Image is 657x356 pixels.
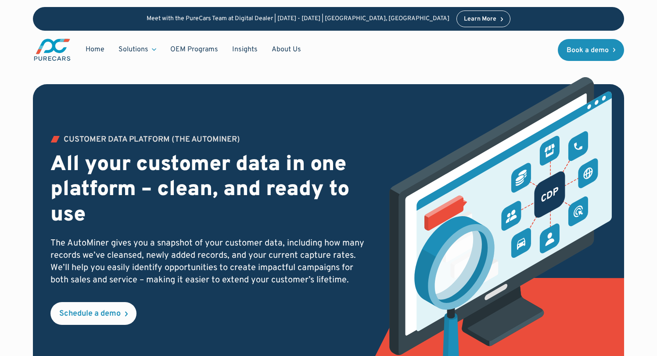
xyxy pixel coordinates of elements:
[33,38,72,62] img: purecars logo
[464,16,496,22] div: Learn More
[265,41,308,58] a: About Us
[64,136,240,144] div: Customer Data PLATFORM (The Autominer)
[147,15,449,23] p: Meet with the PureCars Team at Digital Dealer | [DATE] - [DATE] | [GEOGRAPHIC_DATA], [GEOGRAPHIC_...
[50,153,368,228] h2: All your customer data in one platform – clean, and ready to use
[118,45,148,54] div: Solutions
[558,39,625,61] a: Book a demo
[456,11,511,27] a: Learn More
[567,47,609,54] div: Book a demo
[33,38,72,62] a: main
[163,41,225,58] a: OEM Programs
[79,41,111,58] a: Home
[111,41,163,58] div: Solutions
[225,41,265,58] a: Insights
[50,237,368,286] p: The AutoMiner gives you a snapshot of your customer data, including how many records we’ve cleans...
[59,310,121,318] div: Schedule a demo
[50,302,136,325] a: Schedule a demo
